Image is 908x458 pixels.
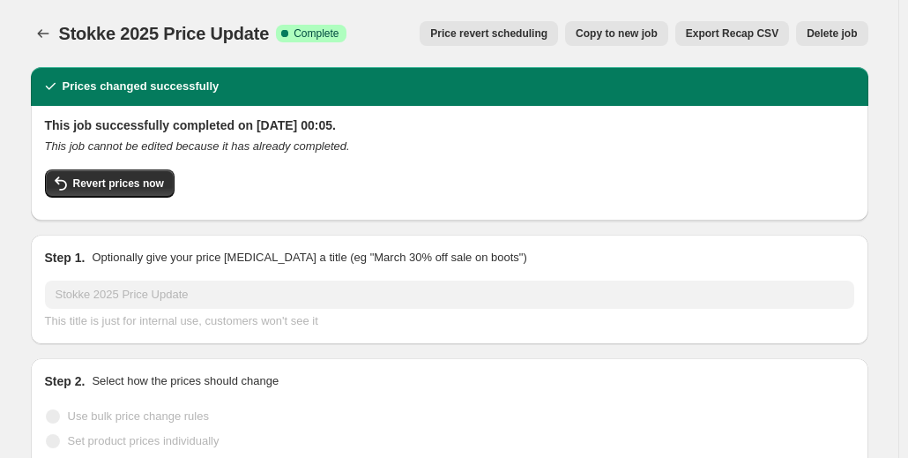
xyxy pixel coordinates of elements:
[45,249,86,267] h2: Step 1.
[420,21,558,46] button: Price revert scheduling
[59,24,270,43] span: Stokke 2025 Price Update
[686,26,778,41] span: Export Recap CSV
[45,139,350,153] i: This job cannot be edited because it has already completed.
[294,26,339,41] span: Complete
[807,26,857,41] span: Delete job
[73,176,164,191] span: Revert prices now
[675,21,789,46] button: Export Recap CSV
[92,372,279,390] p: Select how the prices should change
[430,26,547,41] span: Price revert scheduling
[45,116,854,134] h2: This job successfully completed on [DATE] 00:05.
[68,409,209,423] span: Use bulk price change rules
[45,372,86,390] h2: Step 2.
[31,21,56,46] button: Price change jobs
[45,281,854,309] input: 30% off holiday sale
[576,26,658,41] span: Copy to new job
[68,434,220,447] span: Set product prices individually
[565,21,668,46] button: Copy to new job
[92,249,526,267] p: Optionally give your price [MEDICAL_DATA] a title (eg "March 30% off sale on boots")
[45,314,318,327] span: This title is just for internal use, customers won't see it
[63,78,220,95] h2: Prices changed successfully
[45,169,175,198] button: Revert prices now
[796,21,867,46] button: Delete job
